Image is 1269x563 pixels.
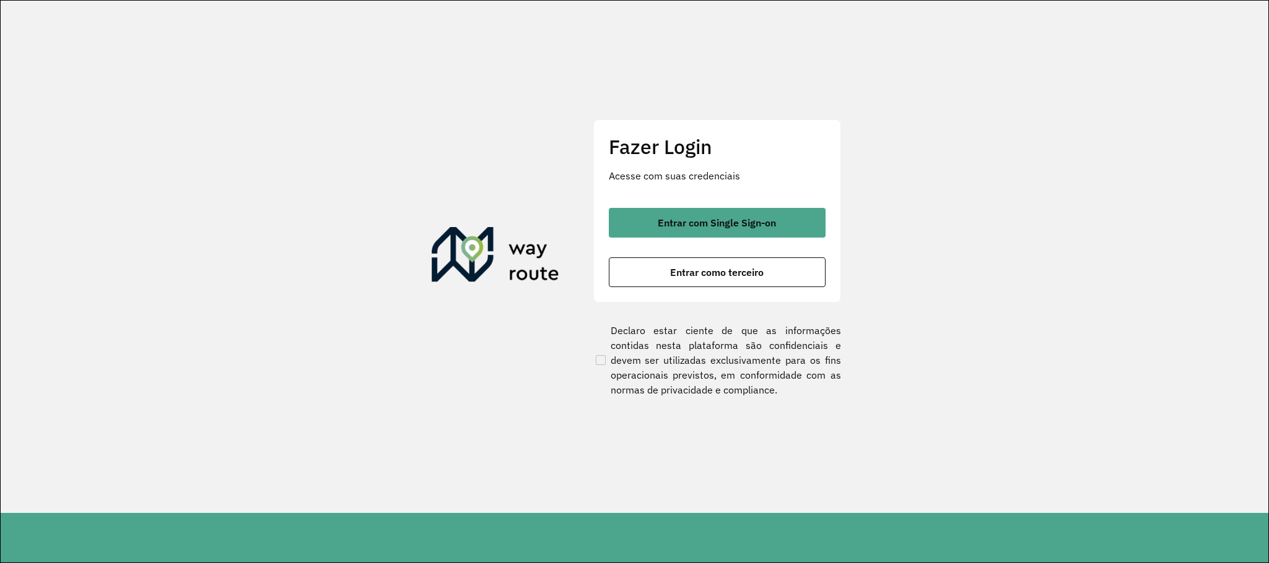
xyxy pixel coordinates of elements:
button: button [609,257,826,287]
button: button [609,208,826,238]
label: Declaro estar ciente de que as informações contidas nesta plataforma são confidenciais e devem se... [593,323,841,397]
h2: Fazer Login [609,135,826,158]
span: Entrar com Single Sign-on [658,218,776,228]
span: Entrar como terceiro [670,267,764,277]
p: Acesse com suas credenciais [609,168,826,183]
img: Roteirizador AmbevTech [432,227,559,286]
